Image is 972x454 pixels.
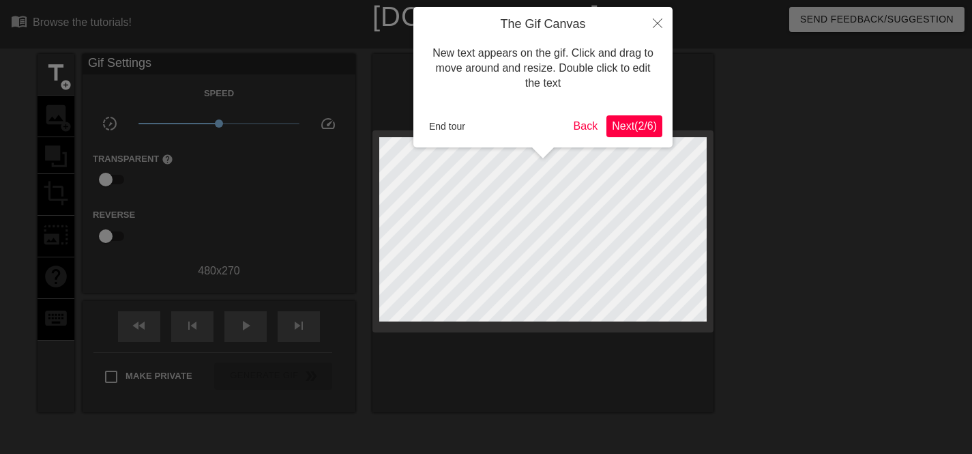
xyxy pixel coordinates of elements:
[424,32,662,105] div: New text appears on the gif. Click and drag to move around and resize. Double click to edit the text
[424,116,471,137] button: End tour
[643,7,673,38] button: Close
[606,115,662,137] button: Next
[568,115,604,137] button: Back
[612,120,657,132] span: Next ( 2 / 6 )
[424,17,662,32] h4: The Gif Canvas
